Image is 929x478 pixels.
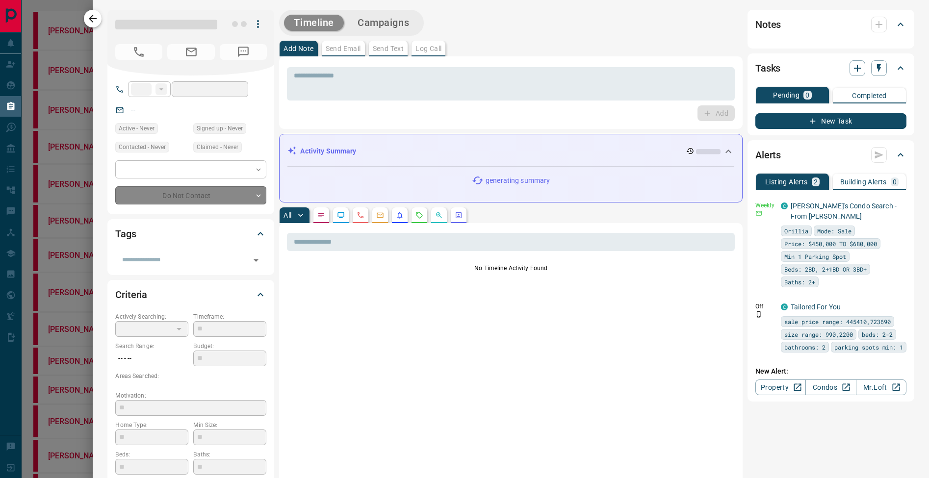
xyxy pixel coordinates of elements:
[784,277,815,287] span: Baths: 2+
[348,15,419,31] button: Campaigns
[784,317,891,327] span: sale price range: 445410,723690
[115,372,266,380] p: Areas Searched:
[755,17,781,32] h2: Notes
[115,283,266,306] div: Criteria
[862,329,893,339] span: beds: 2-2
[115,44,162,60] span: No Number
[755,201,775,210] p: Weekly
[755,113,906,129] button: New Task
[893,178,897,185] p: 0
[284,212,291,219] p: All
[791,303,841,311] a: Tailored For You
[814,178,818,185] p: 2
[115,450,188,459] p: Beds:
[317,211,325,219] svg: Notes
[755,60,780,76] h2: Tasks
[856,379,906,395] a: Mr.Loft
[755,210,762,217] svg: Email
[357,211,364,219] svg: Calls
[755,56,906,80] div: Tasks
[435,211,443,219] svg: Opportunities
[115,287,147,302] h2: Criteria
[197,124,243,133] span: Signed up - Never
[784,342,826,352] span: bathrooms: 2
[840,178,887,185] p: Building Alerts
[784,329,853,339] span: size range: 990,2200
[167,44,214,60] span: No Email
[300,146,356,156] p: Activity Summary
[455,211,463,219] svg: Agent Actions
[765,178,808,185] p: Listing Alerts
[119,124,155,133] span: Active - Never
[755,13,906,36] div: Notes
[755,302,775,311] p: Off
[115,312,188,321] p: Actively Searching:
[784,226,808,236] span: Orillia
[784,239,877,249] span: Price: $450,000 TO $680,000
[193,450,266,459] p: Baths:
[249,253,263,267] button: Open
[773,92,800,99] p: Pending
[115,186,266,204] div: Do Not Contact
[284,45,313,52] p: Add Note
[284,15,344,31] button: Timeline
[755,147,781,163] h2: Alerts
[834,342,903,352] span: parking spots min: 1
[755,366,906,377] p: New Alert:
[396,211,404,219] svg: Listing Alerts
[287,264,735,273] p: No Timeline Activity Found
[115,351,188,367] p: -- - --
[115,226,136,242] h2: Tags
[115,391,266,400] p: Motivation:
[337,211,345,219] svg: Lead Browsing Activity
[791,202,897,220] a: [PERSON_NAME]'s Condo Search - From [PERSON_NAME]
[115,342,188,351] p: Search Range:
[415,211,423,219] svg: Requests
[805,92,809,99] p: 0
[781,202,788,209] div: condos.ca
[784,252,846,261] span: Min 1 Parking Spot
[755,379,806,395] a: Property
[119,142,166,152] span: Contacted - Never
[287,142,734,160] div: Activity Summary
[193,312,266,321] p: Timeframe:
[193,421,266,429] p: Min Size:
[817,226,852,236] span: Mode: Sale
[805,379,856,395] a: Condos
[852,92,887,99] p: Completed
[781,303,788,310] div: condos.ca
[784,264,867,274] span: Beds: 2BD, 2+1BD OR 3BD+
[220,44,267,60] span: No Number
[131,106,135,114] a: --
[376,211,384,219] svg: Emails
[486,176,550,186] p: generating summary
[115,222,266,246] div: Tags
[755,143,906,167] div: Alerts
[755,311,762,318] svg: Push Notification Only
[193,342,266,351] p: Budget:
[197,142,238,152] span: Claimed - Never
[115,421,188,429] p: Home Type:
